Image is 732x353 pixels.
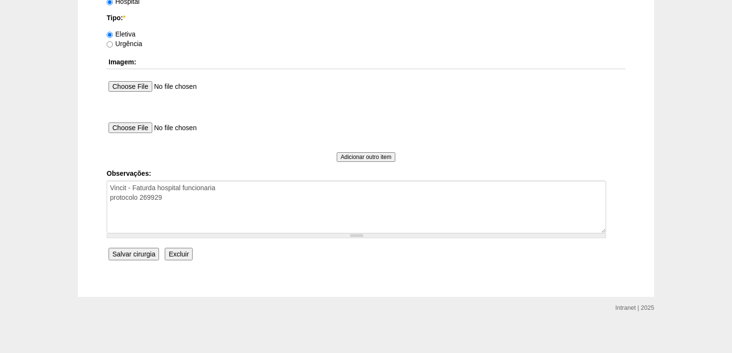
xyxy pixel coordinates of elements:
label: Eletiva [107,30,135,38]
label: Tipo: [107,13,625,23]
input: Urgência [107,41,113,48]
label: Observações: [107,169,625,178]
label: Urgência [107,40,142,48]
input: Eletiva [107,32,113,38]
th: Imagem: [107,55,625,69]
div: Intranet | 2025 [615,303,654,313]
input: Excluir [165,248,193,260]
span: Este campo é obrigatório. [123,14,125,22]
input: Adicionar outro item [337,152,395,162]
textarea: Vincit - Faturda hospital funcionaria [107,181,606,233]
input: Salvar cirurgia [109,248,159,260]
